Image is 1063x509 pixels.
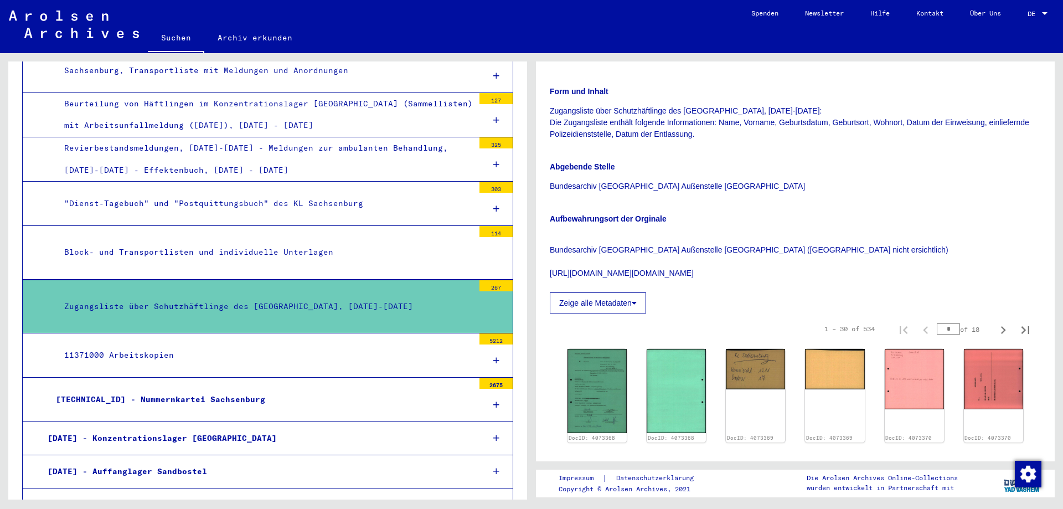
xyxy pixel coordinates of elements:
[56,93,474,136] div: Beurteilung von Häftlingen im Konzentrationslager [GEOGRAPHIC_DATA] (Sammellisten) mit Arbeitsunf...
[39,461,475,482] div: [DATE] - Auffanglager Sandbostel
[569,435,615,441] a: DocID: 4073368
[39,428,475,449] div: [DATE] - Konzentrationslager [GEOGRAPHIC_DATA]
[550,162,615,171] b: Abgebende Stelle
[647,349,706,433] img: 002.jpg
[559,484,707,494] p: Copyright © Arolsen Archives, 2021
[479,226,513,237] div: 114
[550,292,646,313] button: Zeige alle Metadaten
[648,435,694,441] a: DocID: 4073368
[885,435,932,441] a: DocID: 4073370
[56,241,474,263] div: Block- und Transportlisten und individuelle Unterlagen
[1014,318,1036,340] button: Last page
[479,93,513,104] div: 127
[607,472,707,484] a: Datenschutzerklärung
[1028,10,1040,18] span: DE
[1015,461,1041,487] img: Zustimmung ändern
[56,296,474,317] div: Zugangsliste über Schutzhäftlinge des [GEOGRAPHIC_DATA], [DATE]-[DATE]
[807,483,958,493] p: wurden entwickelt in Partnerschaft mit
[48,389,474,410] div: [TECHNICAL_ID] - Nummernkartei Sachsenburg
[559,472,602,484] a: Impressum
[56,345,474,366] div: 11371000 Arbeitskopien
[479,182,513,193] div: 303
[824,324,875,334] div: 1 – 30 of 534
[964,435,1011,441] a: DocID: 4073370
[567,349,627,433] img: 001.jpg
[479,137,513,148] div: 325
[806,435,853,441] a: DocID: 4073369
[56,60,474,81] div: Sachsenburg, Transportliste mit Meldungen und Anordnungen
[204,24,306,51] a: Archiv erkunden
[550,233,1041,279] p: Bundesarchiv [GEOGRAPHIC_DATA] Außenstelle [GEOGRAPHIC_DATA] ([GEOGRAPHIC_DATA] nicht ersichtlich...
[885,349,944,409] img: 001.jpg
[726,349,785,389] img: 001.jpg
[479,333,513,345] div: 5212
[992,318,1014,340] button: Next page
[550,181,1041,192] p: Bundesarchiv [GEOGRAPHIC_DATA] Außenstelle [GEOGRAPHIC_DATA]
[479,280,513,291] div: 267
[915,318,937,340] button: Previous page
[1002,469,1043,497] img: yv_logo.png
[550,214,667,223] b: Aufbewahrungsort der Orginale
[9,11,139,38] img: Arolsen_neg.svg
[937,324,992,335] div: of 18
[56,137,474,181] div: Revierbestandsmeldungen, [DATE]-[DATE] - Meldungen zur ambulanten Behandlung, [DATE]-[DATE] - Eff...
[807,473,958,483] p: Die Arolsen Archives Online-Collections
[550,87,608,96] b: Form und Inhalt
[148,24,204,53] a: Suchen
[727,435,773,441] a: DocID: 4073369
[805,349,864,389] img: 002.jpg
[550,105,1041,140] p: Zugangsliste über Schutzhäftlinge des [GEOGRAPHIC_DATA], [DATE]-[DATE]: Die Zugangsliste enthält ...
[892,318,915,340] button: First page
[479,378,513,389] div: 2675
[56,193,474,214] div: "Dienst-Tagebuch" und "Postquittungsbuch" des KL Sachsenburg
[559,472,707,484] div: |
[964,349,1023,409] img: 002.jpg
